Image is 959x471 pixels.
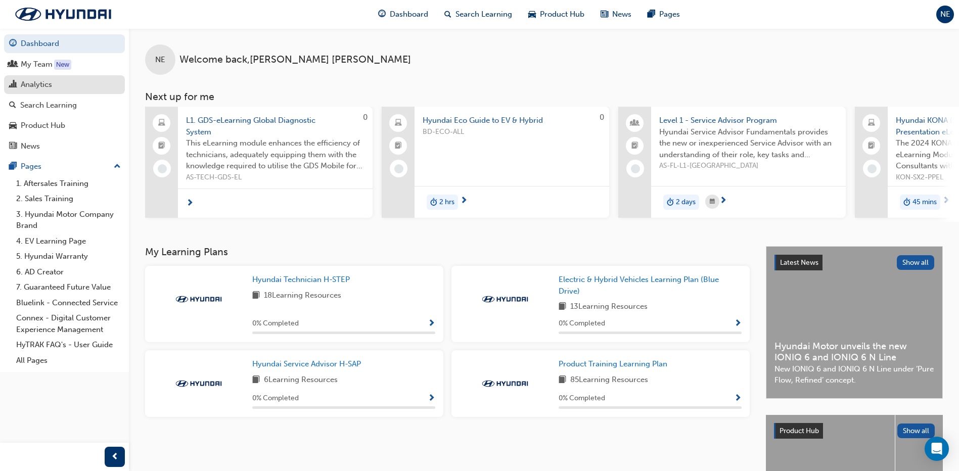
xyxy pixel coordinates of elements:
[4,75,125,94] a: Analytics
[868,117,875,130] span: laptop-icon
[252,358,365,370] a: Hyundai Service Advisor H-SAP
[4,157,125,176] button: Pages
[9,80,17,89] span: chart-icon
[520,4,592,25] a: car-iconProduct Hub
[155,54,165,66] span: NE
[129,91,959,103] h3: Next up for me
[186,199,194,208] span: next-icon
[428,394,435,403] span: Show Progress
[559,393,605,404] span: 0 % Completed
[600,113,604,122] span: 0
[264,290,341,302] span: 18 Learning Resources
[477,294,533,304] img: Trak
[659,126,838,161] span: Hyundai Service Advisor Fundamentals provides the new or inexperienced Service Advisor with an un...
[370,4,436,25] a: guage-iconDashboard
[936,6,954,23] button: NE
[774,423,935,439] a: Product HubShow all
[897,255,935,270] button: Show all
[659,160,838,172] span: AS-FL-L1-[GEOGRAPHIC_DATA]
[382,107,609,218] a: 0Hyundai Eco Guide to EV & HybridBD-ECO-ALLduration-icon2 hrs
[528,8,536,21] span: car-icon
[9,101,16,110] span: search-icon
[734,392,742,405] button: Show Progress
[942,197,950,206] span: next-icon
[734,319,742,328] span: Show Progress
[12,337,125,353] a: HyTRAK FAQ's - User Guide
[179,54,411,66] span: Welcome back , [PERSON_NAME] [PERSON_NAME]
[559,374,566,387] span: book-icon
[774,255,934,271] a: Latest NewsShow all
[12,279,125,295] a: 7. Guaranteed Future Value
[390,9,428,20] span: Dashboard
[145,246,750,258] h3: My Learning Plans
[4,137,125,156] a: News
[559,274,742,297] a: Electric & Hybrid Vehicles Learning Plan (Blue Drive)
[111,451,119,463] span: prev-icon
[423,115,601,126] span: Hyundai Eco Guide to EV & Hybrid
[4,55,125,74] a: My Team
[559,359,667,368] span: Product Training Learning Plan
[186,172,364,183] span: AS-TECH-GDS-EL
[252,290,260,302] span: book-icon
[252,274,354,286] a: Hyundai Technician H-STEP
[4,34,125,53] a: Dashboard
[171,379,226,389] img: Trak
[659,115,838,126] span: Level 1 - Service Advisor Program
[158,117,165,130] span: laptop-icon
[20,100,77,111] div: Search Learning
[171,294,226,304] img: Trak
[667,196,674,209] span: duration-icon
[21,120,65,131] div: Product Hub
[780,258,818,267] span: Latest News
[659,9,680,20] span: Pages
[912,197,937,208] span: 45 mins
[12,295,125,311] a: Bluelink - Connected Service
[12,264,125,280] a: 6. AD Creator
[570,301,648,313] span: 13 Learning Resources
[12,191,125,207] a: 2. Sales Training
[925,437,949,461] div: Open Intercom Messenger
[774,363,934,386] span: New IONIQ 6 and IONIQ 6 N Line under ‘Pure Flow, Refined’ concept.
[477,379,533,389] img: Trak
[4,32,125,157] button: DashboardMy TeamAnalyticsSearch LearningProduct HubNews
[592,4,640,25] a: news-iconNews
[559,318,605,329] span: 0 % Completed
[570,374,648,387] span: 85 Learning Resources
[9,162,17,171] span: pages-icon
[12,233,125,249] a: 4. EV Learning Page
[940,9,950,20] span: NE
[780,427,819,435] span: Product Hub
[428,319,435,328] span: Show Progress
[9,121,17,130] span: car-icon
[601,8,608,21] span: news-icon
[631,164,640,173] span: learningRecordVerb_NONE-icon
[252,374,260,387] span: book-icon
[612,9,631,20] span: News
[9,142,17,151] span: news-icon
[21,59,53,70] div: My Team
[676,197,696,208] span: 2 days
[455,9,512,20] span: Search Learning
[734,317,742,330] button: Show Progress
[436,4,520,25] a: search-iconSearch Learning
[252,359,361,368] span: Hyundai Service Advisor H-SAP
[4,116,125,135] a: Product Hub
[114,160,121,173] span: up-icon
[12,310,125,337] a: Connex - Digital Customer Experience Management
[252,318,299,329] span: 0 % Completed
[430,196,437,209] span: duration-icon
[428,392,435,405] button: Show Progress
[774,341,934,363] span: Hyundai Motor unveils the new IONIQ 6 and IONIQ 6 N Line
[21,79,52,90] div: Analytics
[559,275,719,296] span: Electric & Hybrid Vehicles Learning Plan (Blue Drive)
[21,140,40,152] div: News
[158,139,165,153] span: booktick-icon
[719,197,727,206] span: next-icon
[186,137,364,172] span: This eLearning module enhances the efficiency of technicians, adequately equipping them with the ...
[264,374,338,387] span: 6 Learning Resources
[5,4,121,25] img: Trak
[252,393,299,404] span: 0 % Completed
[394,164,403,173] span: learningRecordVerb_NONE-icon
